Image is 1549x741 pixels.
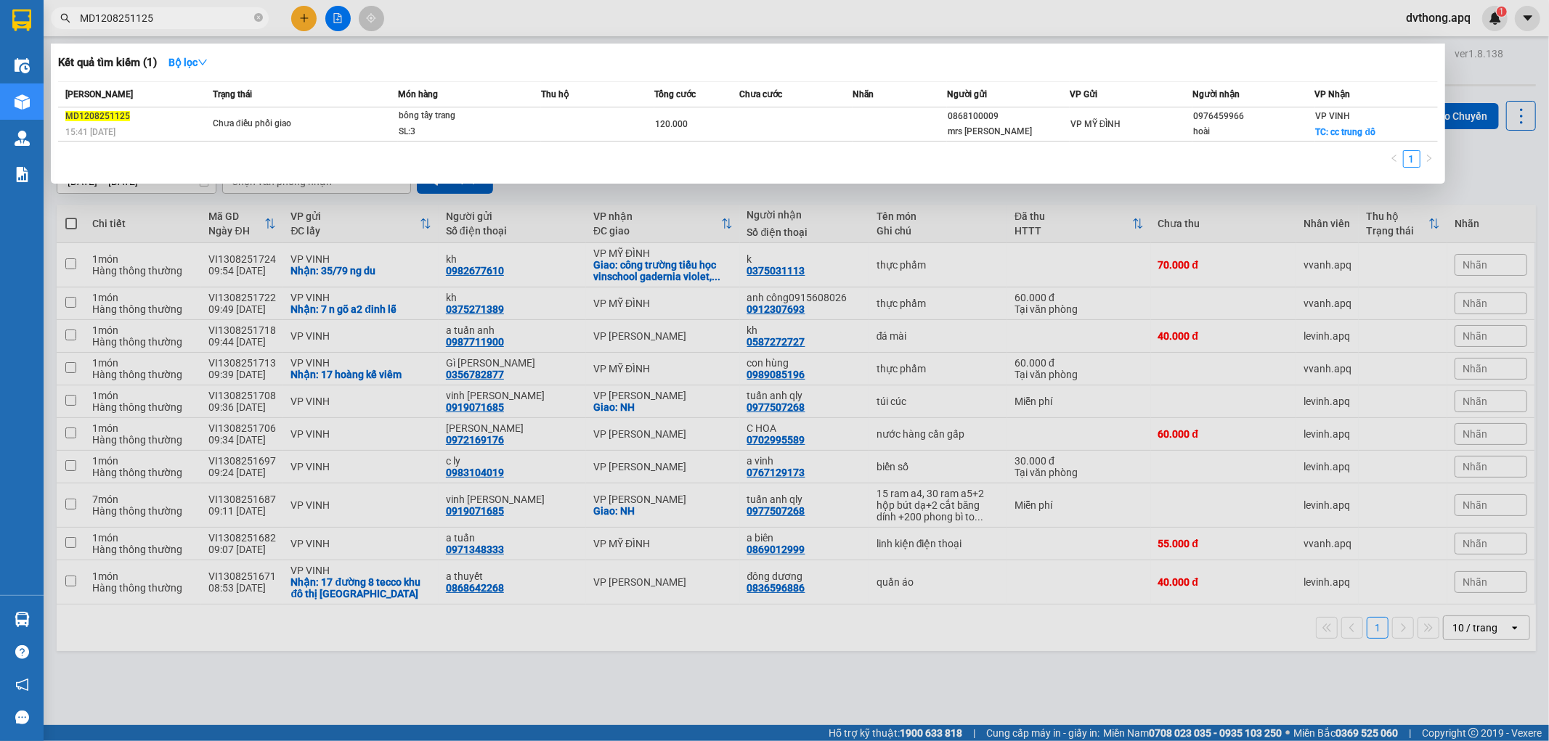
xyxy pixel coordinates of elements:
[15,678,29,692] span: notification
[213,116,322,132] div: Chưa điều phối giao
[948,124,1069,139] div: mrs [PERSON_NAME]
[1420,150,1438,168] button: right
[1315,89,1351,99] span: VP Nhận
[853,89,874,99] span: Nhãn
[65,127,115,137] span: 15:41 [DATE]
[398,89,438,99] span: Món hàng
[1420,150,1438,168] li: Next Page
[60,13,70,23] span: search
[254,13,263,22] span: close-circle
[12,9,31,31] img: logo-vxr
[399,124,508,140] div: SL: 3
[1070,119,1121,129] span: VP MỸ ĐÌNH
[948,109,1069,124] div: 0868100009
[15,645,29,659] span: question-circle
[157,51,219,74] button: Bộ lọcdown
[947,89,987,99] span: Người gửi
[58,55,157,70] h3: Kết quả tìm kiếm ( 1 )
[1193,109,1314,124] div: 0976459966
[213,89,252,99] span: Trạng thái
[15,94,30,110] img: warehouse-icon
[1316,111,1351,121] span: VP VINH
[15,58,30,73] img: warehouse-icon
[654,89,696,99] span: Tổng cước
[168,57,208,68] strong: Bộ lọc
[1386,150,1403,168] li: Previous Page
[15,167,30,182] img: solution-icon
[655,119,688,129] span: 120.000
[1316,127,1375,137] span: TC: cc trung đô
[739,89,782,99] span: Chưa cước
[1070,89,1097,99] span: VP Gửi
[1403,150,1420,168] li: 1
[198,57,208,67] span: down
[1390,154,1399,163] span: left
[15,131,30,146] img: warehouse-icon
[15,612,30,627] img: warehouse-icon
[65,89,133,99] span: [PERSON_NAME]
[15,711,29,724] span: message
[1404,151,1420,167] a: 1
[1193,124,1314,139] div: hoài
[1425,154,1434,163] span: right
[1192,89,1240,99] span: Người nhận
[80,10,251,26] input: Tìm tên, số ĐT hoặc mã đơn
[65,111,130,121] span: MD1208251125
[399,108,508,124] div: bông tẩy trang
[254,12,263,25] span: close-circle
[1386,150,1403,168] button: left
[541,89,569,99] span: Thu hộ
